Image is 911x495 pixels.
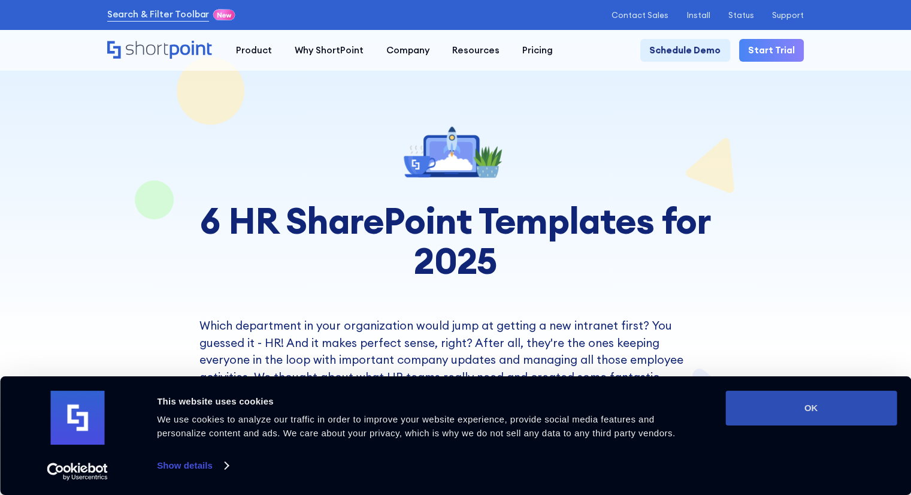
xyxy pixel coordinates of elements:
[441,39,511,62] a: Resources
[236,44,272,58] div: Product
[200,197,711,283] strong: 6 HR SharePoint Templates for 2025
[640,39,730,62] a: Schedule Demo
[107,41,213,61] a: Home
[157,394,698,409] div: This website uses cookies
[225,39,283,62] a: Product
[283,39,375,62] a: Why ShortPoint
[295,44,364,58] div: Why ShortPoint
[728,11,754,20] a: Status
[612,11,668,20] a: Contact Sales
[386,44,429,58] div: Company
[107,8,210,22] a: Search & Filter Toolbar
[375,39,441,62] a: Company
[157,414,675,438] span: We use cookies to analyze our traffic in order to improve your website experience, provide social...
[452,44,500,58] div: Resources
[686,11,710,20] a: Install
[725,391,897,425] button: OK
[511,39,564,62] a: Pricing
[522,44,553,58] div: Pricing
[157,457,228,475] a: Show details
[199,317,712,419] p: Which department in your organization would jump at getting a new intranet first? You guessed it ...
[25,463,130,481] a: Usercentrics Cookiebot - opens in a new window
[50,391,104,445] img: logo
[772,11,804,20] a: Support
[739,39,804,62] a: Start Trial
